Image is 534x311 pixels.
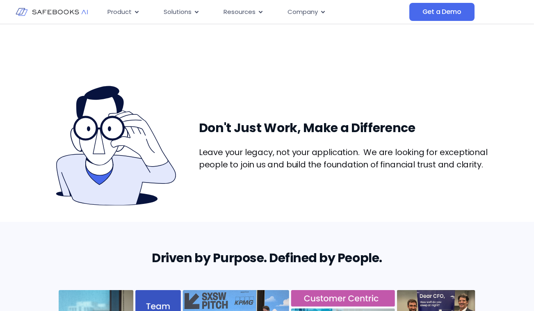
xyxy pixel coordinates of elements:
[422,8,461,16] span: Get a Demo
[34,247,500,270] h2: Driven by Purpose. Defined by People.
[101,4,409,20] nav: Menu
[224,7,256,17] span: Resources
[107,7,132,17] span: Product
[101,4,409,20] div: Menu Toggle
[56,85,177,206] img: Safebooks Open Positions 1
[34,41,500,60] p: Safebooks AI monitors all your financial data in real-time across every system, catching errors a...
[34,24,500,41] h3: What We Do?
[199,146,500,171] p: Leave your legacy, not your application. We are looking for exceptional people to join us and bui...
[288,7,318,17] span: Company
[409,3,475,21] a: Get a Demo
[164,7,192,17] span: Solutions
[199,120,500,136] h3: Don't Just Work, Make a Difference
